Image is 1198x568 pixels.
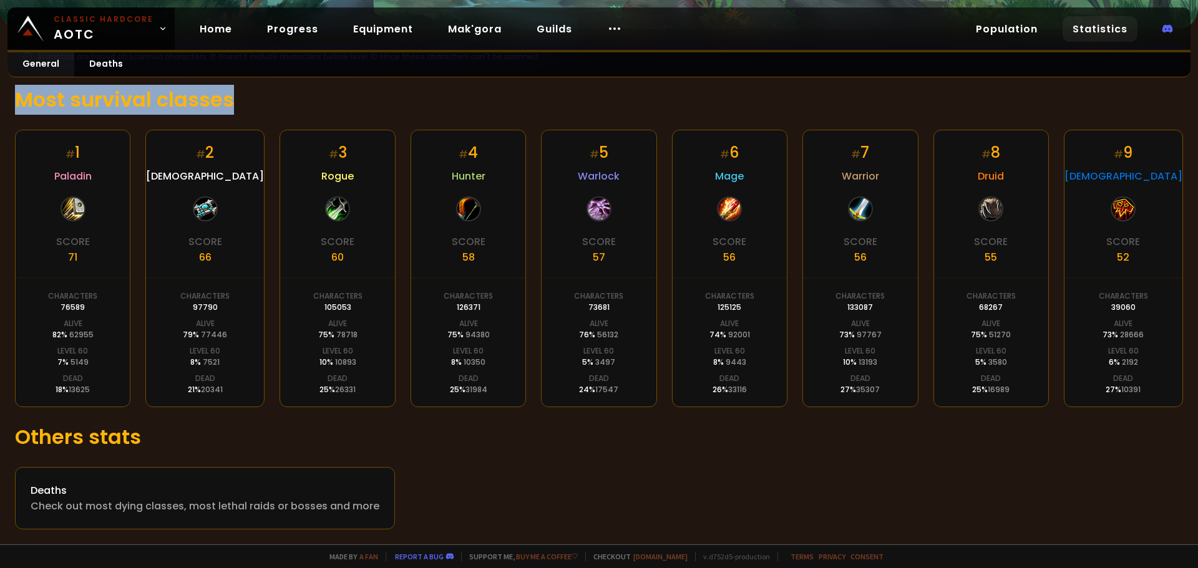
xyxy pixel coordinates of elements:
[574,291,623,302] div: Characters
[56,234,90,249] div: Score
[1106,234,1140,249] div: Score
[459,373,479,384] div: Dead
[1120,329,1144,340] span: 28666
[728,329,750,340] span: 92001
[1106,384,1141,395] div: 27 %
[851,318,870,329] div: Alive
[723,249,736,265] div: 56
[1117,249,1129,265] div: 52
[321,234,354,249] div: Score
[190,357,220,368] div: 8 %
[713,384,747,395] div: 26 %
[329,142,347,163] div: 3
[590,318,608,329] div: Alive
[1063,16,1137,42] a: Statistics
[331,249,344,265] div: 60
[976,345,1006,357] div: Level 60
[57,357,89,368] div: 7 %
[328,318,347,329] div: Alive
[819,552,845,561] a: Privacy
[359,552,378,561] a: a fan
[450,384,487,395] div: 25 %
[196,318,215,329] div: Alive
[719,373,739,384] div: Dead
[7,52,74,77] a: General
[709,329,750,340] div: 74 %
[324,302,351,313] div: 105053
[52,329,94,340] div: 82 %
[1108,345,1139,357] div: Level 60
[981,318,1000,329] div: Alive
[1103,329,1144,340] div: 73 %
[323,345,353,357] div: Level 60
[15,85,1183,115] h1: Most survival classes
[447,329,490,340] div: 75 %
[715,168,744,184] span: Mage
[69,329,94,340] span: 62955
[695,552,770,561] span: v. d752d5 - production
[850,552,884,561] a: Consent
[71,357,89,367] span: 5149
[199,249,212,265] div: 66
[966,16,1048,42] a: Population
[791,552,814,561] a: Terms
[459,142,478,163] div: 4
[583,345,614,357] div: Level 60
[452,168,485,184] span: Hunter
[395,552,444,561] a: Report a bug
[582,357,615,368] div: 5 %
[728,384,747,395] span: 33116
[527,16,582,42] a: Guilds
[590,142,608,163] div: 5
[720,142,739,163] div: 6
[578,168,620,184] span: Warlock
[978,168,1004,184] span: Druid
[190,16,242,42] a: Home
[64,318,82,329] div: Alive
[595,384,618,395] span: 17547
[61,302,85,313] div: 76589
[190,345,220,357] div: Level 60
[1121,384,1141,395] span: 10391
[54,14,153,44] span: AOTC
[319,384,356,395] div: 25 %
[183,329,227,340] div: 79 %
[720,318,739,329] div: Alive
[329,147,338,161] small: #
[343,16,423,42] a: Equipment
[257,16,328,42] a: Progress
[589,373,609,384] div: Dead
[7,7,175,50] a: Classic HardcoreAOTC
[57,345,88,357] div: Level 60
[1114,147,1123,161] small: #
[705,291,754,302] div: Characters
[459,147,468,161] small: #
[985,249,997,265] div: 55
[843,357,877,368] div: 10 %
[588,302,610,313] div: 73681
[839,329,882,340] div: 73 %
[66,147,75,161] small: #
[459,318,478,329] div: Alive
[857,329,882,340] span: 97767
[188,234,222,249] div: Score
[1114,318,1132,329] div: Alive
[457,302,480,313] div: 126371
[31,483,379,498] div: Deaths
[313,291,363,302] div: Characters
[336,329,358,340] span: 78718
[193,302,218,313] div: 97790
[981,147,991,161] small: #
[1111,302,1136,313] div: 39060
[726,357,746,367] span: 9443
[196,147,205,161] small: #
[68,249,77,265] div: 71
[201,384,223,395] span: 20341
[322,552,378,561] span: Made by
[1099,291,1148,302] div: Characters
[974,234,1008,249] div: Score
[1114,142,1132,163] div: 9
[979,302,1003,313] div: 68267
[597,329,618,340] span: 56132
[981,373,1001,384] div: Dead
